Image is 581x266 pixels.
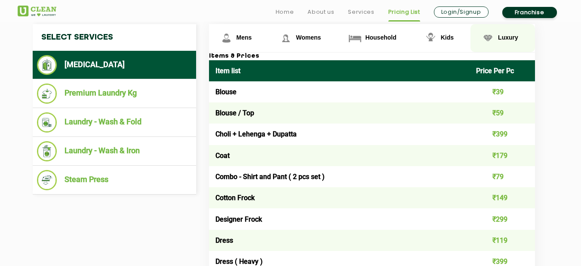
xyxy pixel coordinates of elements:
li: Steam Press [37,170,192,190]
span: Womens [296,34,321,41]
th: Item list [209,60,470,81]
td: Designer Frock [209,208,470,229]
span: Household [365,34,396,41]
a: Pricing List [388,7,420,17]
img: Laundry - Wash & Fold [37,112,57,133]
td: Dress [209,230,470,251]
td: ₹399 [470,124,535,145]
td: Choli + Lehenga + Dupatta [209,124,470,145]
img: Premium Laundry Kg [37,84,57,104]
li: Laundry - Wash & Fold [37,112,192,133]
a: Login/Signup [434,6,489,18]
img: Steam Press [37,170,57,190]
li: Premium Laundry Kg [37,84,192,104]
td: ₹119 [470,230,535,251]
img: UClean Laundry and Dry Cleaning [18,6,56,16]
h3: Items & Prices [209,53,535,60]
li: [MEDICAL_DATA] [37,55,192,75]
a: About us [307,7,334,17]
img: Mens [219,31,234,46]
img: Kids [423,31,438,46]
a: Franchise [502,7,557,18]
img: Laundry - Wash & Iron [37,141,57,161]
span: Luxury [498,34,518,41]
th: Price Per Pc [470,60,535,81]
td: ₹39 [470,81,535,102]
img: Household [347,31,363,46]
span: Kids [441,34,454,41]
td: Coat [209,145,470,166]
li: Laundry - Wash & Iron [37,141,192,161]
img: Womens [278,31,293,46]
img: Dry Cleaning [37,55,57,75]
td: Combo - Shirt and Pant ( 2 pcs set ) [209,166,470,187]
td: Blouse / Top [209,102,470,124]
td: ₹299 [470,208,535,229]
span: Mens [237,34,252,41]
td: Cotton Frock [209,187,470,208]
h4: Select Services [33,24,196,51]
a: Home [276,7,294,17]
img: Luxury [480,31,495,46]
td: ₹149 [470,187,535,208]
td: ₹179 [470,145,535,166]
td: ₹59 [470,102,535,124]
a: Services [348,7,374,17]
td: Blouse [209,81,470,102]
td: ₹79 [470,166,535,187]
